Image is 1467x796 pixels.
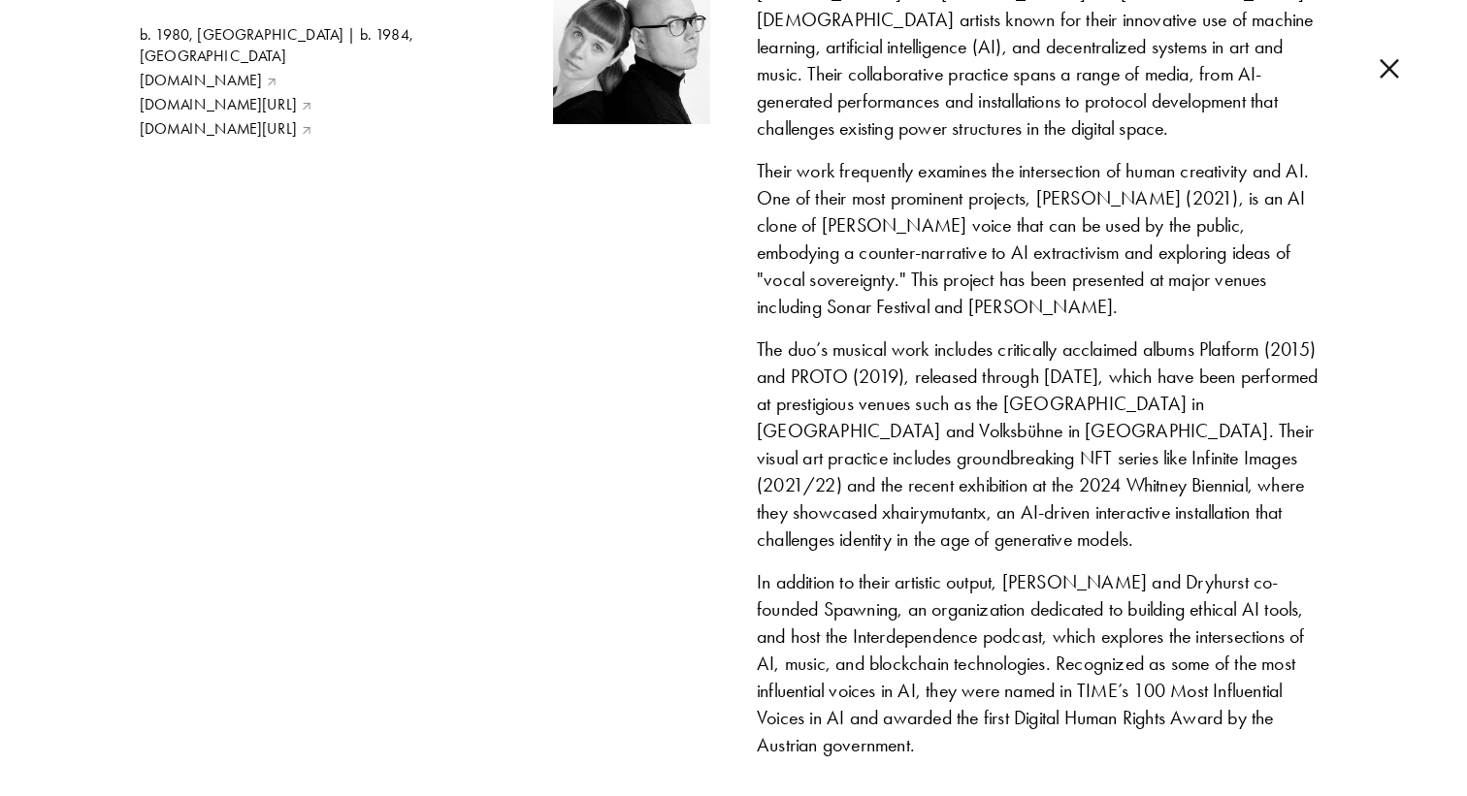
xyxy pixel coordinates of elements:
[757,157,1327,320] div: Their work frequently examines the intersection of human creativity and AI. One of their most pro...
[140,70,524,91] a: [DOMAIN_NAME]
[303,94,313,115] img: Download Pointer
[140,118,524,140] a: [DOMAIN_NAME][URL]
[303,118,313,140] img: Download Pointer
[268,70,278,91] img: Download Pointer
[757,568,1327,758] div: In addition to their artistic output, [PERSON_NAME] and Dryhurst co-founded Spawning, an organiza...
[140,24,524,67] div: b. 1980, [GEOGRAPHIC_DATA] | b. 1984, [GEOGRAPHIC_DATA]
[1380,58,1399,80] img: cross.b43b024a.svg
[757,335,1327,553] div: The duo’s musical work includes critically acclaimed albums Platform (2015) and PROTO (2019), rel...
[140,94,524,115] a: [DOMAIN_NAME][URL]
